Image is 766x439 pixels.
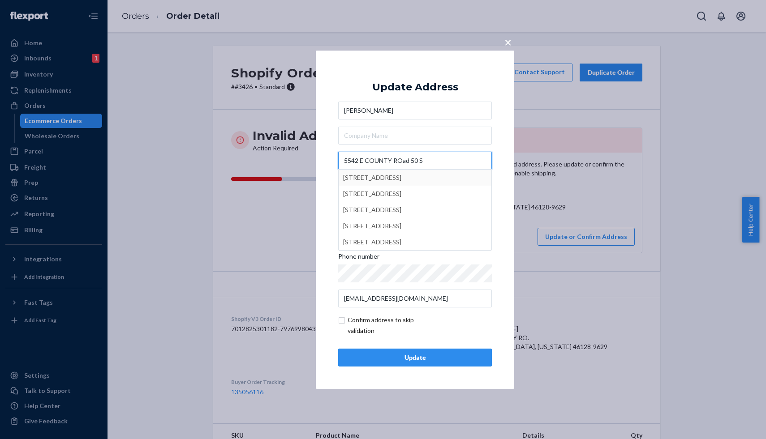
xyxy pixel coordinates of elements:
[343,202,487,218] div: [STREET_ADDRESS]
[504,34,512,49] span: ×
[338,152,492,170] input: [STREET_ADDRESS][STREET_ADDRESS][STREET_ADDRESS][STREET_ADDRESS][STREET_ADDRESS]
[372,81,458,92] div: Update Address
[343,186,487,202] div: [STREET_ADDRESS]
[338,102,492,119] input: First & Last Name
[346,353,484,362] div: Update
[338,290,492,307] input: Email (Only Required for International)
[338,349,492,367] button: Update
[338,252,379,264] span: Phone number
[343,218,487,234] div: [STREET_ADDRESS]
[338,127,492,145] input: Company Name
[343,170,487,186] div: [STREET_ADDRESS]
[343,234,487,250] div: [STREET_ADDRESS]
